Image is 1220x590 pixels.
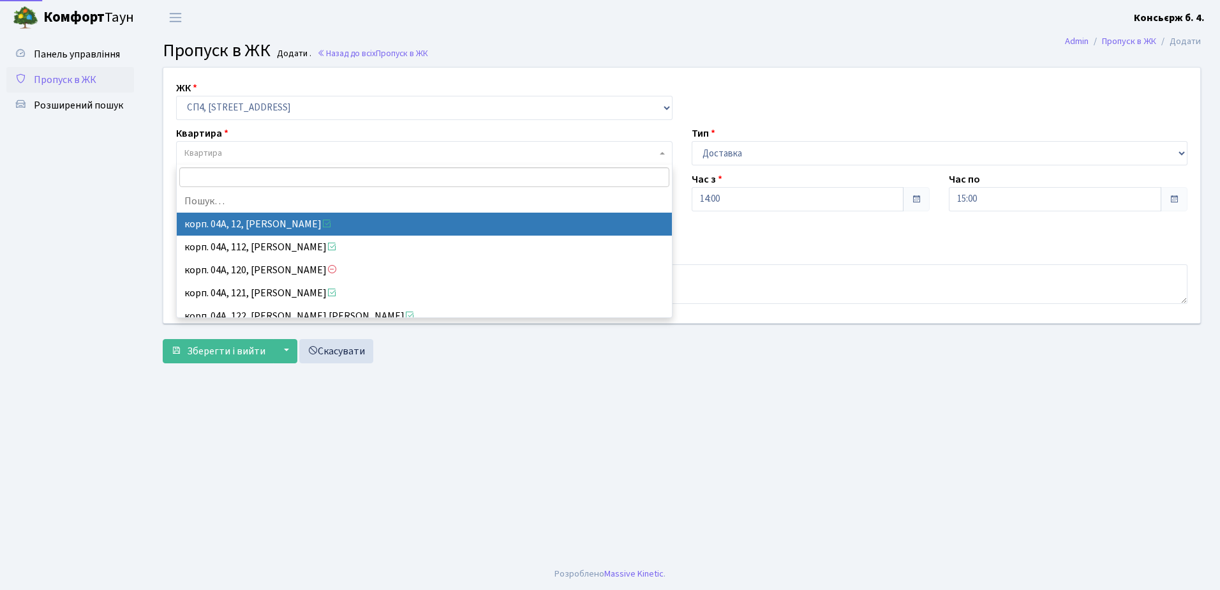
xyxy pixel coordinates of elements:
a: Admin [1065,34,1089,48]
a: Консьєрж б. 4. [1134,10,1205,26]
li: корп. 04А, 120, [PERSON_NAME] [177,259,672,282]
label: Час по [949,172,980,187]
li: корп. 04А, 122, [PERSON_NAME] [PERSON_NAME] [177,305,672,328]
button: Переключити навігацію [160,7,191,28]
a: Панель управління [6,42,134,67]
span: Таун [43,7,134,29]
li: корп. 04А, 12, [PERSON_NAME] [177,213,672,236]
b: Консьєрж б. 4. [1134,11,1205,25]
a: Massive Kinetic [604,567,664,580]
span: Розширений пошук [34,98,123,112]
small: Додати . [274,49,311,59]
nav: breadcrumb [1046,28,1220,55]
label: ЖК [176,80,197,96]
img: logo.png [13,5,38,31]
div: Розроблено . [554,567,666,581]
span: Пропуск в ЖК [376,47,428,59]
span: Панель управління [34,47,120,61]
a: Назад до всіхПропуск в ЖК [317,47,428,59]
a: Пропуск в ЖК [1102,34,1156,48]
label: Тип [692,126,715,141]
a: Розширений пошук [6,93,134,118]
a: Пропуск в ЖК [6,67,134,93]
li: Додати [1156,34,1201,49]
label: Квартира [176,126,228,141]
li: корп. 04А, 112, [PERSON_NAME] [177,236,672,259]
li: Пошук… [177,190,672,213]
span: Зберегти і вийти [187,344,265,358]
button: Зберегти і вийти [163,339,274,363]
a: Скасувати [299,339,373,363]
li: корп. 04А, 121, [PERSON_NAME] [177,282,672,305]
span: Пропуск в ЖК [163,38,271,63]
b: Комфорт [43,7,105,27]
span: Пропуск в ЖК [34,73,96,87]
label: Час з [692,172,722,187]
span: Квартира [184,147,222,160]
